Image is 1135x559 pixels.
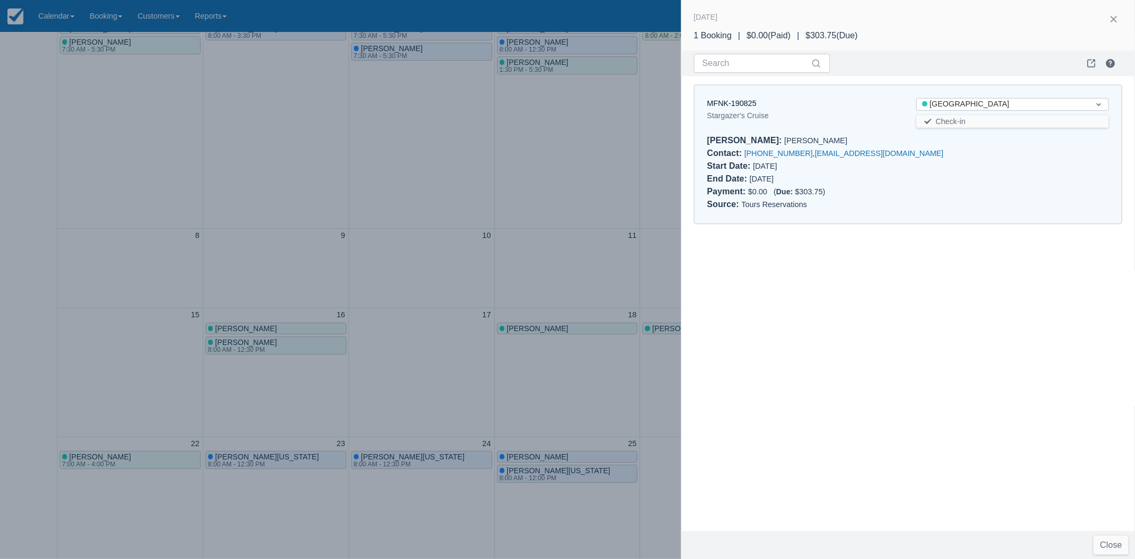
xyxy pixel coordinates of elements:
div: | [791,29,806,42]
a: MFNK-190825 [707,99,757,108]
span: ( $303.75 ) [774,187,825,196]
input: Search [702,54,809,73]
div: | [732,29,747,42]
a: [EMAIL_ADDRESS][DOMAIN_NAME] [815,149,943,158]
div: [DATE] [694,11,718,23]
div: Stargazer's Cruise [707,109,900,122]
button: Check-in [916,115,1109,128]
div: [DATE] [707,172,900,185]
div: Source : [707,200,742,209]
div: Contact : [707,149,744,158]
div: Payment : [707,187,748,196]
div: 1 Booking [694,29,732,42]
div: $303.75 ( Due ) [806,29,858,42]
a: [PHONE_NUMBER] [744,149,813,158]
div: [PERSON_NAME] : [707,136,784,145]
div: [PERSON_NAME] [707,134,1109,147]
div: Tours Reservations [707,198,1109,211]
div: [GEOGRAPHIC_DATA] [922,98,1084,110]
div: , [707,147,1109,160]
button: Close [1093,536,1129,555]
div: Due: [776,187,795,196]
div: End Date : [707,174,750,183]
div: Start Date : [707,161,753,170]
span: Dropdown icon [1093,99,1104,110]
div: $0.00 [707,185,1109,198]
div: [DATE] [707,160,900,172]
div: $0.00 ( Paid ) [747,29,791,42]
